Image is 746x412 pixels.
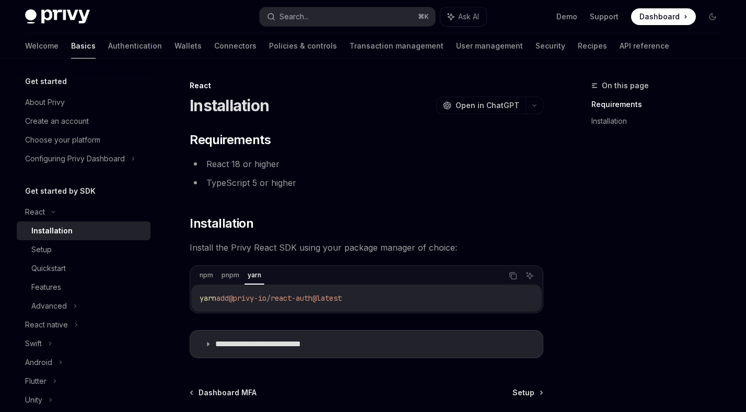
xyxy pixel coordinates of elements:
button: Search...⌘K [260,7,435,26]
a: Support [590,11,619,22]
button: Copy the contents from the code block [506,269,520,282]
div: Quickstart [31,262,66,275]
a: Installation [591,113,729,130]
a: Welcome [25,33,59,58]
a: Security [535,33,565,58]
div: Swift [25,337,42,350]
span: ⌘ K [418,13,429,21]
h5: Get started [25,75,67,88]
div: React [190,80,543,91]
a: Authentication [108,33,162,58]
span: Installation [190,215,253,232]
div: React [25,206,45,218]
a: Basics [71,33,96,58]
a: Choose your platform [17,131,150,149]
li: TypeScript 5 or higher [190,175,543,190]
button: Ask AI [523,269,537,282]
li: React 18 or higher [190,157,543,171]
div: pnpm [218,269,242,281]
span: Open in ChatGPT [456,100,519,111]
span: Install the Privy React SDK using your package manager of choice: [190,240,543,255]
a: Setup [17,240,150,259]
div: Choose your platform [25,134,100,146]
span: Ask AI [458,11,479,22]
a: API reference [620,33,669,58]
span: @privy-io/react-auth@latest [229,293,342,303]
a: Installation [17,221,150,240]
div: npm [196,269,216,281]
span: On this page [602,79,649,92]
span: Requirements [190,132,271,148]
div: Create an account [25,115,89,127]
a: Wallets [174,33,202,58]
div: Setup [31,243,52,256]
span: add [216,293,229,303]
a: About Privy [17,93,150,112]
div: Unity [25,394,42,406]
a: Policies & controls [269,33,337,58]
div: Configuring Privy Dashboard [25,152,125,165]
a: Quickstart [17,259,150,278]
a: Dashboard MFA [191,387,257,398]
div: Advanced [31,300,67,312]
span: yarn [200,293,216,303]
a: Requirements [591,96,729,113]
div: Flutter [25,375,46,387]
a: Connectors [214,33,257,58]
h1: Installation [190,96,269,115]
div: Installation [31,225,73,237]
span: Setup [512,387,534,398]
a: Demo [556,11,577,22]
a: Dashboard [631,8,696,25]
a: Create an account [17,112,150,131]
div: About Privy [25,96,65,109]
a: Transaction management [349,33,444,58]
h5: Get started by SDK [25,185,96,197]
div: React native [25,319,68,331]
img: dark logo [25,9,90,24]
div: Features [31,281,61,293]
span: Dashboard MFA [199,387,257,398]
button: Open in ChatGPT [436,97,526,114]
div: yarn [244,269,264,281]
span: Dashboard [639,11,680,22]
a: Setup [512,387,542,398]
a: Features [17,278,150,297]
div: Search... [279,10,309,23]
a: User management [456,33,523,58]
button: Toggle dark mode [704,8,721,25]
a: Recipes [578,33,607,58]
button: Ask AI [440,7,486,26]
div: Android [25,356,52,369]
